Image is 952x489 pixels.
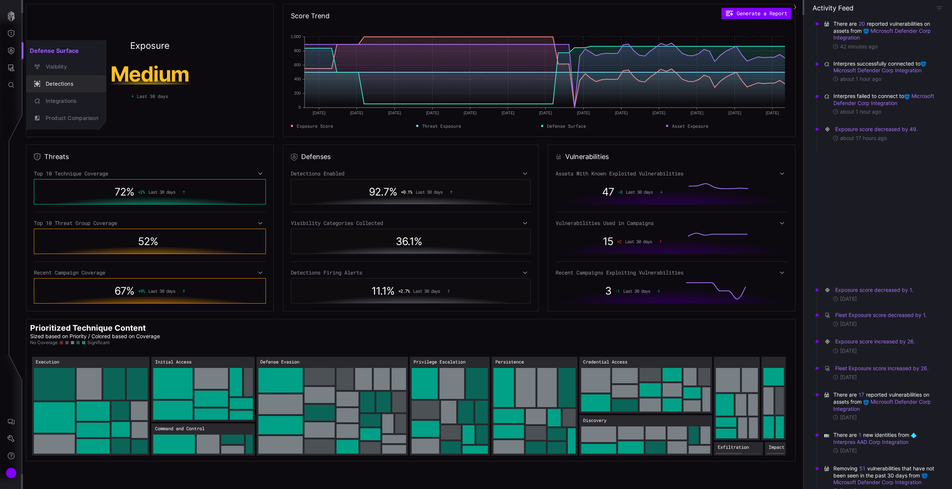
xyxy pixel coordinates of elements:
[42,62,98,72] div: Visibility
[42,114,98,123] div: Product Comparison
[26,92,106,109] button: Integrations
[26,43,106,58] h2: Defense Surface
[26,75,106,92] button: Detections
[42,79,98,89] div: Detections
[42,96,98,106] div: Integrations
[26,58,106,75] button: Visibility
[26,109,106,127] button: Product Comparison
